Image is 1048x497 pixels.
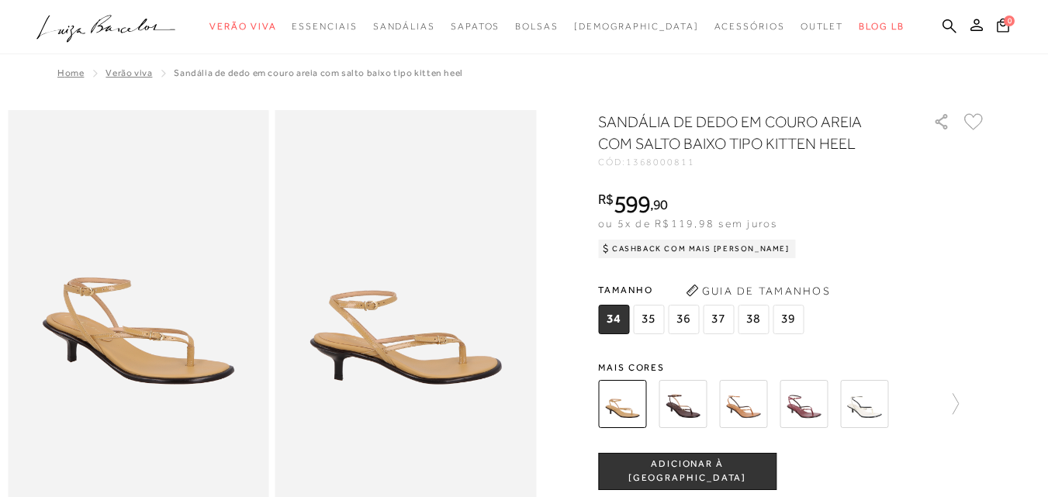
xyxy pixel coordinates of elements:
span: Bolsas [515,21,559,32]
span: [DEMOGRAPHIC_DATA] [574,21,699,32]
a: categoryNavScreenReaderText [373,12,435,41]
img: SANDÁLIA EM COURO MARSALA DE TIRAS FINAS E SALTO KITTEN HEEL [780,380,828,428]
a: Home [57,67,84,78]
button: ADICIONAR À [GEOGRAPHIC_DATA] [598,453,776,490]
i: , [650,198,668,212]
span: Tamanho [598,278,808,302]
span: Essenciais [292,21,357,32]
span: 599 [614,190,650,218]
span: 35 [633,305,664,334]
span: 1368000811 [626,157,695,167]
a: Verão Viva [105,67,152,78]
a: noSubCategoriesText [574,12,699,41]
span: Verão Viva [209,21,276,32]
img: SANDÁLIA DE DEDO EM COURO CAFÉ COM SALTO BAIXO TIPO KITTEN HEEL [659,380,707,428]
span: 0 [1004,16,1015,26]
a: categoryNavScreenReaderText [515,12,559,41]
span: 39 [773,305,804,334]
span: 90 [653,196,668,212]
span: Sandálias [373,21,435,32]
a: categoryNavScreenReaderText [714,12,785,41]
div: Cashback com Mais [PERSON_NAME] [598,240,796,258]
span: Mais cores [598,363,986,372]
span: 37 [703,305,734,334]
i: R$ [598,192,614,206]
button: Guia de Tamanhos [680,278,835,303]
img: SANDÁLIA DE DEDO EM COURO AREIA COM SALTO BAIXO TIPO KITTEN HEEL [598,380,646,428]
button: 0 [992,17,1014,38]
img: SANDÁLIA EM COURO OFF WHITE DE TIRAS FINAS E SALTO KITTEN HEEL [840,380,888,428]
a: categoryNavScreenReaderText [292,12,357,41]
a: categoryNavScreenReaderText [451,12,500,41]
img: SANDÁLIA EM COURO CARAMELO DE TIRAS FINAS E SALTO KITTEN HEEL [719,380,767,428]
span: Outlet [801,21,844,32]
div: CÓD: [598,157,908,167]
span: Acessórios [714,21,785,32]
span: 38 [738,305,769,334]
a: BLOG LB [859,12,904,41]
span: 36 [668,305,699,334]
span: 34 [598,305,629,334]
span: ou 5x de R$119,98 sem juros [598,217,777,230]
a: categoryNavScreenReaderText [801,12,844,41]
span: ADICIONAR À [GEOGRAPHIC_DATA] [599,457,776,485]
span: SANDÁLIA DE DEDO EM COURO AREIA COM SALTO BAIXO TIPO KITTEN HEEL [174,67,462,78]
h1: SANDÁLIA DE DEDO EM COURO AREIA COM SALTO BAIXO TIPO KITTEN HEEL [598,111,889,154]
a: categoryNavScreenReaderText [209,12,276,41]
span: BLOG LB [859,21,904,32]
span: Sapatos [451,21,500,32]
